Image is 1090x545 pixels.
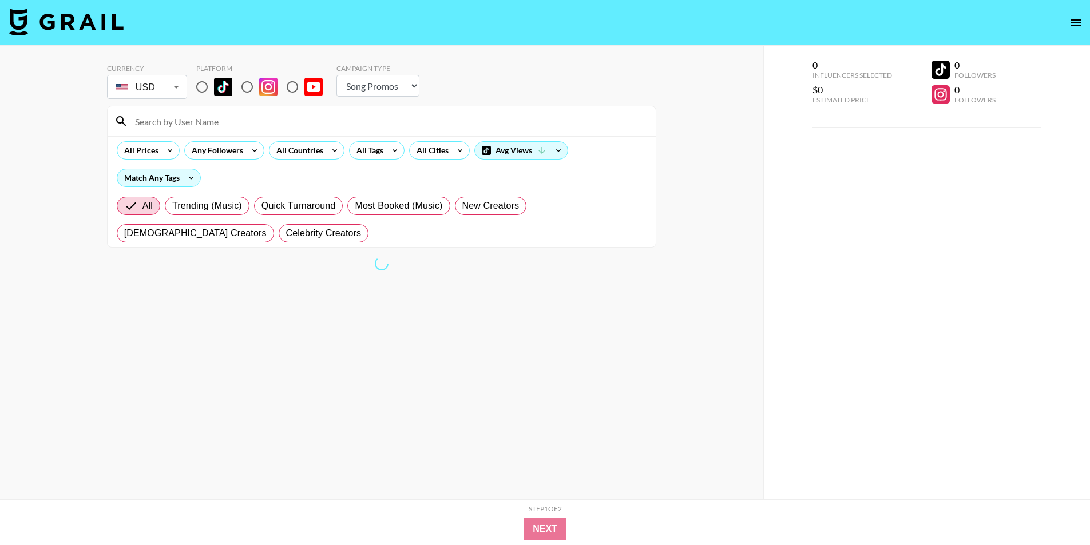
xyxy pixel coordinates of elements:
span: Refreshing bookers, clients, countries, tags, cities, talent, talent... [375,257,389,270]
span: Trending (Music) [172,199,242,213]
div: Match Any Tags [117,169,200,186]
div: All Countries [269,142,326,159]
div: Any Followers [185,142,245,159]
div: Currency [107,64,187,73]
div: Step 1 of 2 [529,504,562,513]
div: Campaign Type [336,64,419,73]
span: Most Booked (Music) [355,199,442,213]
img: Grail Talent [9,8,124,35]
div: All Prices [117,142,161,159]
div: Avg Views [475,142,568,159]
img: Instagram [259,78,278,96]
div: 0 [954,59,996,71]
button: Next [524,518,566,540]
img: YouTube [304,78,323,96]
div: $0 [812,84,892,96]
span: [DEMOGRAPHIC_DATA] Creators [124,226,267,240]
div: Followers [954,71,996,79]
span: Quick Turnaround [261,199,336,213]
div: Platform [196,64,332,73]
div: Influencers Selected [812,71,892,79]
input: Search by User Name [128,112,649,130]
div: Estimated Price [812,96,892,104]
img: TikTok [214,78,232,96]
div: 0 [812,59,892,71]
span: Celebrity Creators [286,226,362,240]
span: All [142,199,153,213]
div: 0 [954,84,996,96]
button: open drawer [1065,11,1088,34]
div: All Cities [410,142,451,159]
div: USD [109,77,185,97]
div: Followers [954,96,996,104]
div: All Tags [350,142,386,159]
span: New Creators [462,199,520,213]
